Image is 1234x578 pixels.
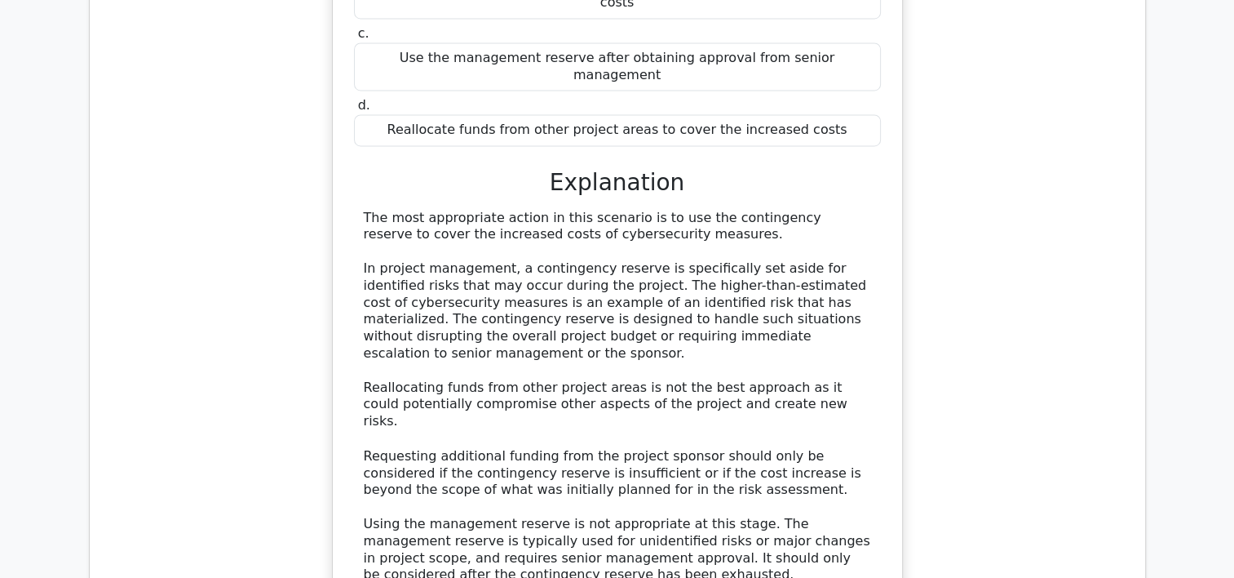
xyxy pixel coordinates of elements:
span: d. [358,97,370,113]
div: Use the management reserve after obtaining approval from senior management [354,42,881,91]
h3: Explanation [364,169,871,197]
div: Reallocate funds from other project areas to cover the increased costs [354,114,881,146]
span: c. [358,25,369,41]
